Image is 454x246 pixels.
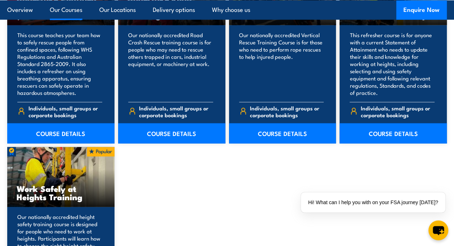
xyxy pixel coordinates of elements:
span: Individuals, small groups or corporate bookings [250,105,324,118]
p: This course teaches your team how to safely rescue people from confined spaces, following WHS Reg... [17,31,102,96]
a: COURSE DETAILS [118,123,225,144]
a: COURSE DETAILS [229,123,336,144]
span: Individuals, small groups or corporate bookings [139,105,213,118]
p: Our nationally accredited Vertical Rescue Training Course is for those who need to perform rope r... [239,31,324,96]
span: Individuals, small groups or corporate bookings [29,105,102,118]
button: chat-button [428,220,448,240]
a: COURSE DETAILS [7,123,114,144]
h3: Work Safely at Heights Training [17,184,105,201]
p: Our nationally accredited Road Crash Rescue training course is for people who may need to rescue ... [128,31,213,96]
a: COURSE DETAILS [340,123,447,144]
p: This refresher course is for anyone with a current Statement of Attainment who needs to update th... [350,31,434,96]
div: Hi! What can I help you with on your FSA journey [DATE]? [301,192,445,212]
span: Individuals, small groups or corporate bookings [361,105,434,118]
